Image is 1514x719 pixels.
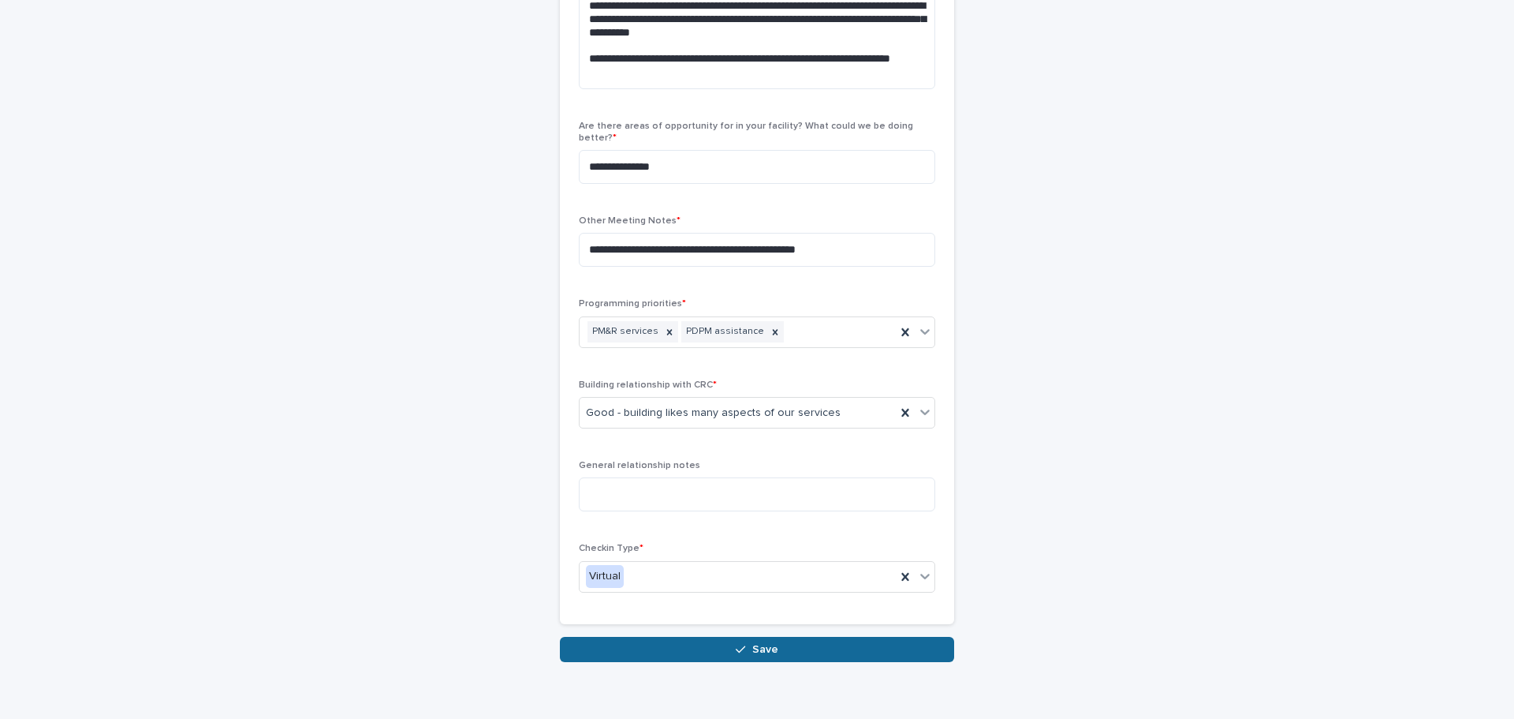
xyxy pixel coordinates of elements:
span: Checkin Type [579,544,643,553]
span: Save [752,644,778,655]
span: Are there areas of opportunity for in your facility? What could we be doing better? [579,122,913,142]
button: Save [560,637,954,662]
div: Virtual [586,565,624,588]
span: Programming priorities [579,299,686,309]
span: Other Meeting Notes [579,216,681,226]
span: Building relationship with CRC [579,380,717,390]
span: General relationship notes [579,461,700,470]
div: PDPM assistance [681,321,766,343]
div: PM&R services [587,321,661,343]
span: Good - building likes many aspects of our services [586,405,841,421]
